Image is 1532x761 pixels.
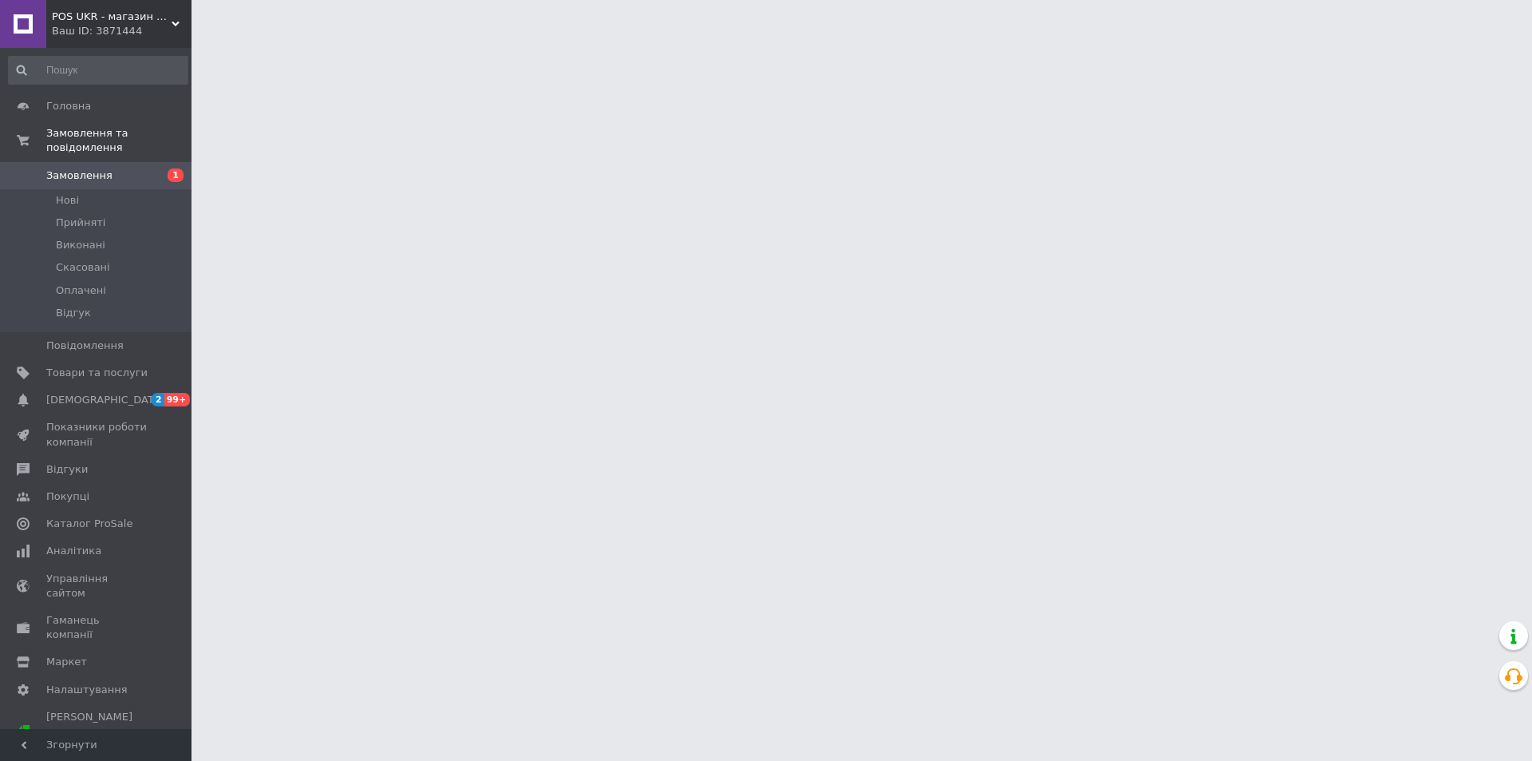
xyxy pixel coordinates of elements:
span: Скасовані [56,260,110,275]
span: Маркет [46,655,87,669]
span: Управління сайтом [46,572,148,600]
span: Аналітика [46,544,101,558]
span: Замовлення [46,168,113,183]
span: Налаштування [46,683,128,697]
div: Ваш ID: 3871444 [52,24,191,38]
span: 2 [152,393,164,406]
span: Відгук [56,306,91,320]
span: Прийняті [56,216,105,230]
span: Замовлення та повідомлення [46,126,191,155]
span: Каталог ProSale [46,517,132,531]
span: Товари та послуги [46,366,148,380]
input: Пошук [8,56,188,85]
span: [DEMOGRAPHIC_DATA] [46,393,164,407]
span: POS UKR - магазин готових рішень автоматизації Horeca і торгівлі [52,10,172,24]
span: Покупці [46,489,89,504]
span: 99+ [164,393,191,406]
span: Оплачені [56,283,106,298]
span: Нові [56,193,79,208]
span: Показники роботи компанії [46,420,148,449]
span: Виконані [56,238,105,252]
span: 1 [168,168,184,182]
span: [PERSON_NAME] та рахунки [46,710,148,754]
span: Головна [46,99,91,113]
span: Повідомлення [46,339,124,353]
span: Гаманець компанії [46,613,148,642]
span: Відгуки [46,462,88,477]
